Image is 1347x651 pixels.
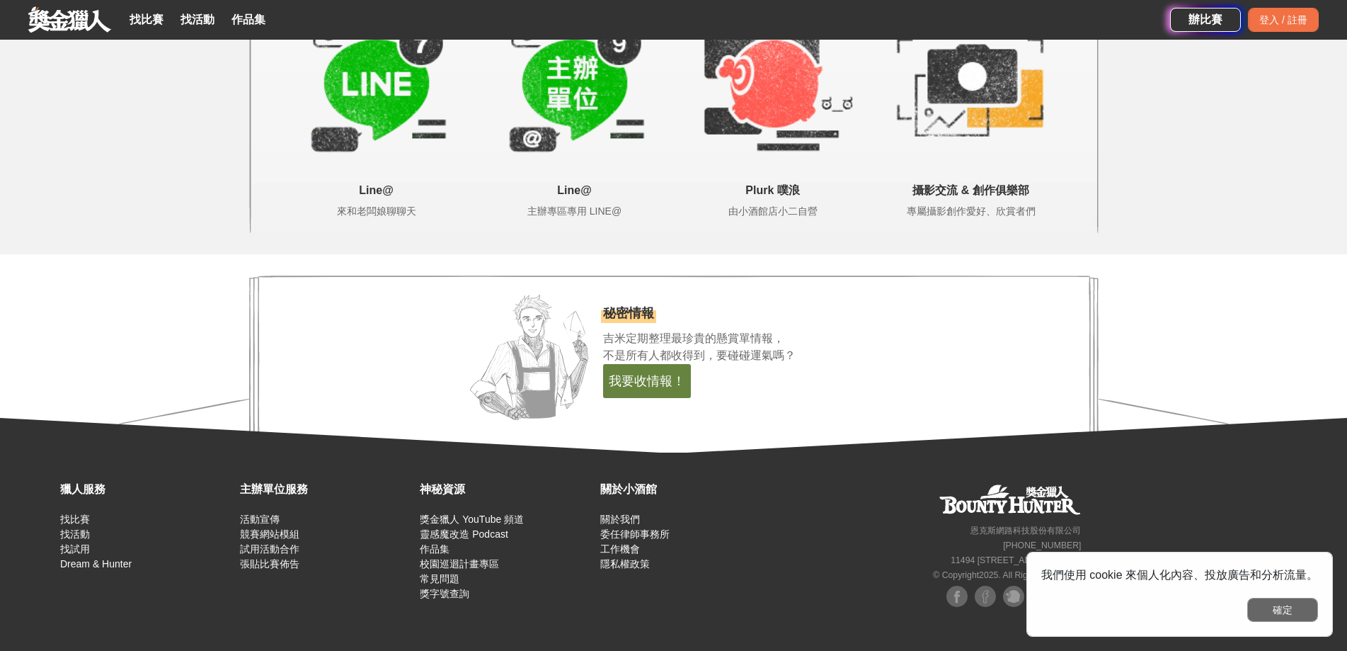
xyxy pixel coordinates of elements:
span: 吉米定期整理最珍貴的懸賞單情報， 不是所有人都收得到，要碰碰運氣嗎？ [603,332,796,361]
a: 作品集 [226,10,271,30]
img: Subscribe letter [1099,399,1229,424]
img: Subscribe letter [119,399,249,424]
span: 來和老闆娘聊聊天 [277,204,476,219]
span: 我們使用 cookie 來個人化內容、投放廣告和分析流量。 [1041,569,1318,581]
a: 工作機會 [600,543,640,555]
small: © Copyright 2025 . All Rights Reserved. [933,570,1081,580]
a: 獎字號查詢 [420,588,469,599]
a: 張貼比賽佈告 [240,558,299,570]
div: 神秘資源 [420,481,592,498]
a: 常見問題 [420,573,459,584]
img: Facebook [975,586,996,607]
span: Line@ [277,182,476,199]
div: 關於小酒館 [600,481,773,498]
a: 競賽網站模組 [240,528,299,540]
small: 11494 [STREET_ADDRESS] 3 樓 [951,555,1081,565]
a: 關於我們 [600,514,640,525]
a: 找活動 [175,10,220,30]
button: 確定 [1247,598,1318,622]
span: Plurk 噗浪 [674,182,872,199]
a: 活動宣傳 [240,514,280,525]
a: 辦比賽 [1170,8,1241,32]
span: 我要收情報！ [603,364,691,398]
img: Jimi [462,290,603,424]
div: 獵人服務 [60,481,233,498]
div: 登入 / 註冊 [1248,8,1319,32]
small: 恩克斯網路科技股份有限公司 [970,526,1081,536]
div: 主辦單位服務 [240,481,413,498]
span: 專屬攝影創作愛好、欣賞者們 [872,204,1070,219]
img: Plurk [1003,586,1024,607]
a: 隱私權政策 [600,558,650,570]
span: 攝影交流 & 創作俱樂部 [872,182,1070,199]
a: 委任律師事務所 [600,528,670,540]
img: Facebook [946,586,968,607]
a: 找試用 [60,543,90,555]
a: 找比賽 [124,10,169,30]
a: 靈感魔改造 Podcast [420,528,508,540]
small: [PHONE_NUMBER] [1003,540,1081,550]
a: 找活動 [60,528,90,540]
a: 獎金獵人 YouTube 頻道 [420,514,524,525]
a: 試用活動合作 [240,543,299,555]
span: Line@ [476,182,674,199]
span: 主辦專區專用 LINE@ [476,204,674,219]
span: 由小酒館店小二自營 [674,204,872,219]
a: 找比賽 [60,514,90,525]
a: 作品集 [420,543,449,555]
a: 校園巡迴計畫專區 [420,558,499,570]
a: Dream & Hunter [60,558,132,570]
span: 秘密情報 [603,304,654,323]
